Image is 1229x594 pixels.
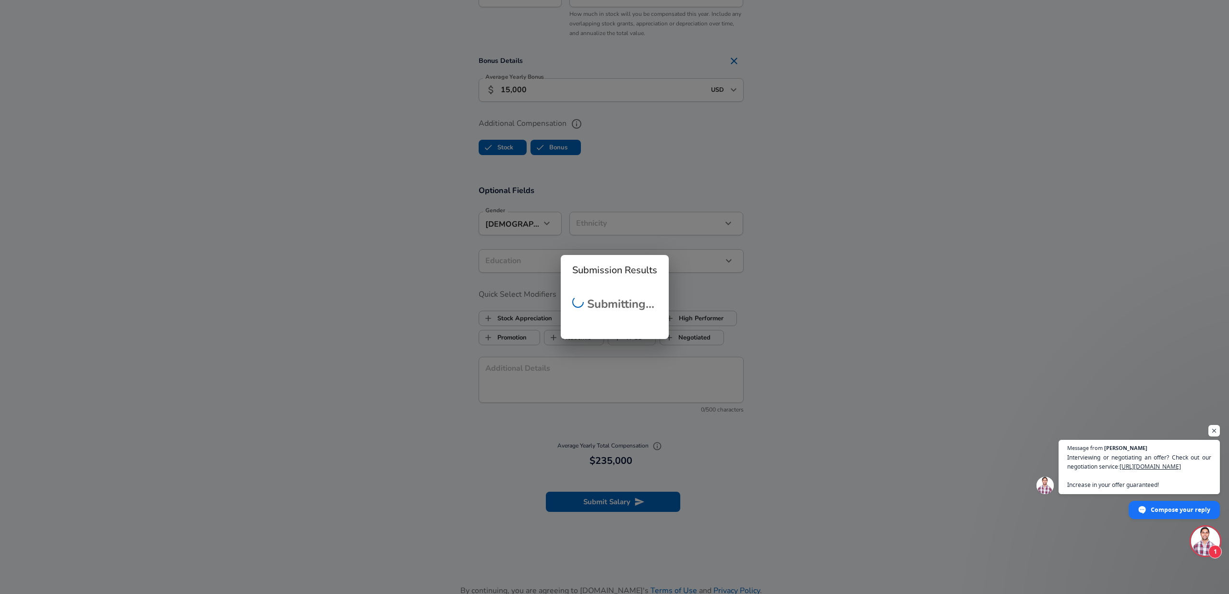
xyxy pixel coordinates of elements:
[1067,445,1103,450] span: Message from
[1208,545,1222,558] span: 1
[1104,445,1147,450] span: [PERSON_NAME]
[561,255,669,286] h2: Submission Results
[572,295,657,313] h2: Submitting...
[1191,527,1220,556] div: Open chat
[1151,501,1210,518] span: Compose your reply
[1067,453,1211,489] span: Interviewing or negotiating an offer? Check out our negotiation service: Increase in your offer g...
